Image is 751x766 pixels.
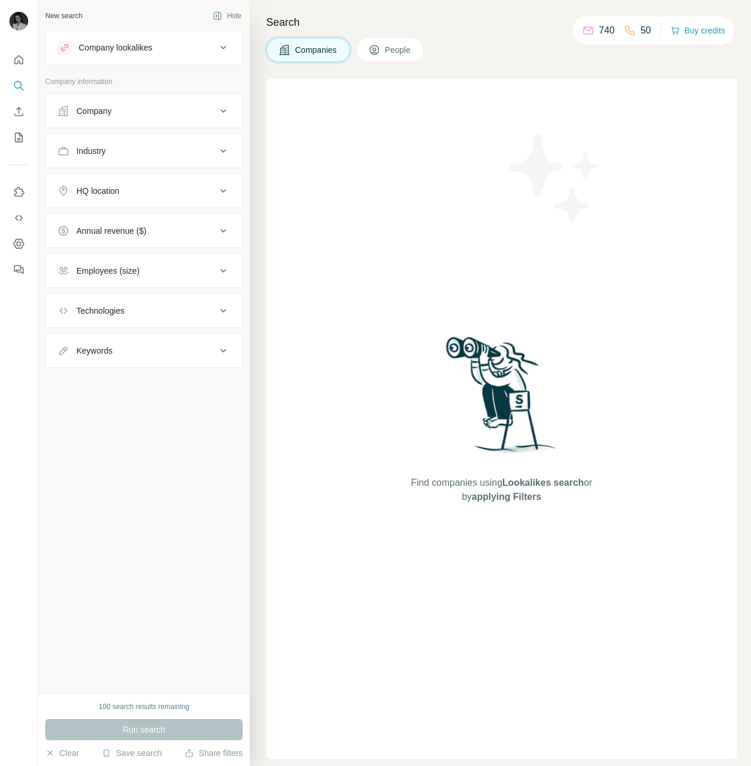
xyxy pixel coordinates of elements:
[99,701,189,712] div: 100 search results remaining
[46,33,242,62] button: Company lookalikes
[76,225,146,237] div: Annual revenue ($)
[9,182,28,203] button: Use Surfe on LinkedIn
[46,217,242,245] button: Annual revenue ($)
[45,747,79,759] button: Clear
[407,476,595,504] span: Find companies using or by
[295,44,338,56] span: Companies
[102,747,162,759] button: Save search
[46,97,242,125] button: Company
[204,7,250,25] button: Hide
[45,76,243,87] p: Company information
[385,44,412,56] span: People
[9,233,28,254] button: Dashboard
[76,185,119,197] div: HQ location
[46,257,242,285] button: Employees (size)
[185,747,243,759] button: Share filters
[46,177,242,205] button: HQ location
[45,11,82,21] div: New search
[9,101,28,122] button: Enrich CSV
[599,23,615,38] p: 740
[441,334,563,465] img: Surfe Illustration - Woman searching with binoculars
[641,23,651,38] p: 50
[502,126,608,231] img: Surfe Illustration - Stars
[76,345,112,357] div: Keywords
[46,137,242,165] button: Industry
[9,12,28,31] img: Avatar
[76,265,139,277] div: Employees (size)
[472,492,541,502] span: applying Filters
[46,337,242,365] button: Keywords
[9,259,28,280] button: Feedback
[76,145,106,157] div: Industry
[502,478,584,488] span: Lookalikes search
[9,75,28,96] button: Search
[79,42,152,53] div: Company lookalikes
[9,49,28,70] button: Quick start
[9,207,28,229] button: Use Surfe API
[76,105,112,117] div: Company
[670,22,725,39] button: Buy credits
[9,127,28,148] button: My lists
[266,14,737,31] h4: Search
[76,305,125,317] div: Technologies
[46,297,242,325] button: Technologies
